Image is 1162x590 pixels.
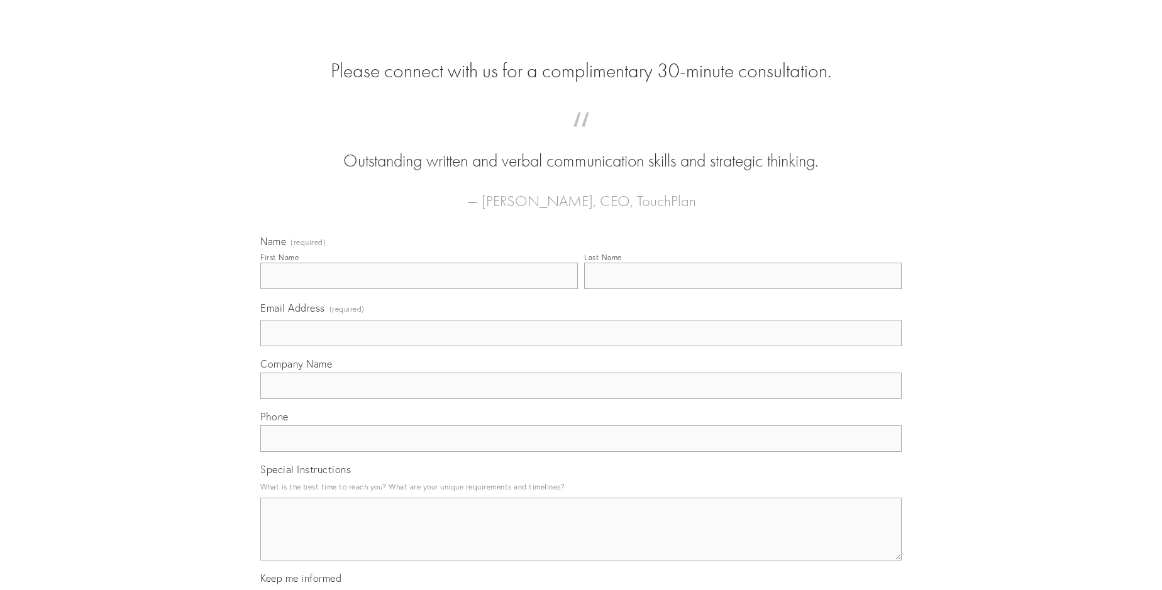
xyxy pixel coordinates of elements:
blockquote: Outstanding written and verbal communication skills and strategic thinking. [280,124,882,173]
span: (required) [329,300,365,317]
div: Last Name [584,253,622,262]
span: Special Instructions [260,463,351,476]
span: Email Address [260,302,325,314]
span: Name [260,235,286,248]
span: “ [280,124,882,149]
span: Company Name [260,358,332,370]
figcaption: — [PERSON_NAME], CEO, TouchPlan [280,173,882,214]
p: What is the best time to reach you? What are your unique requirements and timelines? [260,478,902,495]
span: Phone [260,410,289,423]
h2: Please connect with us for a complimentary 30-minute consultation. [260,59,902,83]
div: First Name [260,253,299,262]
span: Keep me informed [260,572,341,584]
span: (required) [290,239,326,246]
